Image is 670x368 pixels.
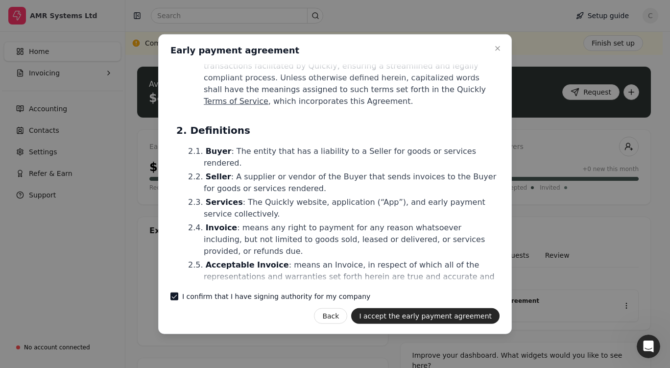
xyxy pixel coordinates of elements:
a: Terms of Service [204,96,268,105]
button: Back [314,308,347,324]
li: Definitions [186,123,500,306]
span: Invoice [206,222,238,232]
li: : The Quickly website, application (“App”), and early payment service collectively. [196,196,500,220]
span: Acceptable Invoice [206,260,289,269]
li: : The entity that has a liability to a Seller for goods or services rendered. [196,145,500,169]
span: Services [206,197,243,206]
button: I accept the early payment agreement [351,308,500,324]
iframe: Intercom live chat [637,335,660,358]
span: Buyer [206,146,232,155]
label: I confirm that I have signing authority for my company [182,293,370,300]
h2: Early payment agreement [170,44,299,56]
span: Seller [206,172,231,181]
li: : means an Invoice, in respect of which all of the representations and warranties set forth herei... [196,259,500,306]
li: : means any right to payment for any reason whatsoever including, but not limited to goods sold, ... [196,221,500,257]
li: : A supplier or vendor of the Buyer that sends invoices to the Buyer for goods or services rendered. [196,171,500,194]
